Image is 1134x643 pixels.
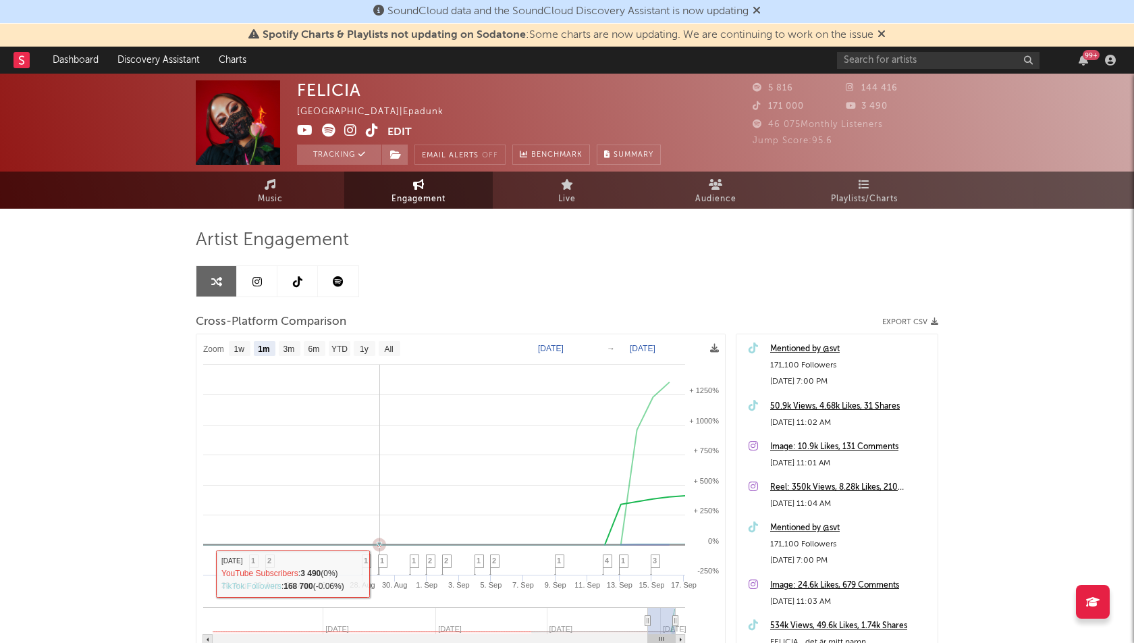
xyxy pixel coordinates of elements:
button: Tracking [297,145,381,165]
a: Reel: 350k Views, 8.28k Likes, 210 Comments [770,480,931,496]
span: SoundCloud data and the SoundCloud Discovery Assistant is now updating [387,6,749,17]
em: Off [482,152,498,159]
text: [DATE] [538,344,564,353]
a: Mentioned by @svt [770,520,931,536]
text: 1. Sep [416,581,437,589]
button: Email AlertsOff [414,145,506,165]
span: 1 [412,557,416,565]
text: 20. Aug [221,581,246,589]
a: Image: 10.9k Likes, 131 Comments [770,439,931,455]
a: Image: 24.6k Likes, 679 Comments [770,577,931,594]
span: Audience [695,191,736,207]
text: 1m [258,344,269,354]
div: [DATE] 7:00 PM [770,374,931,390]
span: 1 [477,557,481,565]
span: 144 416 [846,84,898,93]
text: + 250% [693,507,719,515]
span: 2 [444,557,448,565]
span: Spotify Charts & Playlists not updating on Sodatone [263,30,526,41]
span: 3 [653,557,657,565]
span: 1 [557,557,561,565]
div: 171,100 Followers [770,536,931,552]
span: 2 [267,557,271,565]
a: Live [493,172,641,209]
text: Zoom [203,344,224,354]
span: Dismiss [753,6,761,17]
div: 99 + [1083,50,1100,60]
text: [DATE] [630,344,655,353]
text: 9. Sep [545,581,566,589]
text: + 1250% [689,386,719,394]
span: 171 000 [753,102,804,111]
a: Mentioned by @svt [770,341,931,357]
span: 3 490 [846,102,888,111]
text: 13. Sep [607,581,632,589]
span: Summary [614,151,653,159]
text: 28. Aug [350,581,375,589]
span: Live [558,191,576,207]
text: 6m [308,344,320,354]
text: 24. Aug [286,581,310,589]
text: 7. Sep [512,581,534,589]
div: [DATE] 11:04 AM [770,496,931,512]
span: Jump Score: 95.6 [753,136,832,145]
span: 2 [428,557,432,565]
span: Dismiss [878,30,886,41]
text: 26. Aug [318,581,343,589]
text: 3m [283,344,295,354]
a: 534k Views, 49.6k Likes, 1.74k Shares [770,618,931,634]
span: 1 [380,557,384,565]
span: Music [258,191,283,207]
span: Playlists/Charts [831,191,898,207]
text: 15. Sep [639,581,664,589]
a: Engagement [344,172,493,209]
text: + 750% [693,446,719,455]
div: 171,100 Followers [770,357,931,374]
div: [DATE] 7:00 PM [770,552,931,569]
text: 5. Sep [481,581,502,589]
text: YTD [331,344,348,354]
a: Discovery Assistant [108,47,209,74]
a: Playlists/Charts [790,172,938,209]
a: Charts [209,47,256,74]
span: 4 [605,557,609,565]
text: All [384,344,393,354]
text: [DATE] [663,625,686,633]
text: 1w [234,344,245,354]
a: Benchmark [512,145,590,165]
text: 11. Sep [574,581,600,589]
button: 99+ [1079,55,1088,66]
text: 1y [360,344,369,354]
button: Export CSV [882,318,938,326]
span: Engagement [391,191,446,207]
div: [GEOGRAPHIC_DATA] | Epadunk [297,104,459,120]
span: 2 [492,557,496,565]
span: 5 816 [753,84,793,93]
input: Search for artists [837,52,1039,69]
span: 1 [251,557,255,565]
a: 50.9k Views, 4.68k Likes, 31 Shares [770,398,931,415]
button: Summary [597,145,661,165]
span: 1 [364,557,368,565]
button: Edit [387,124,412,140]
div: [DATE] 11:02 AM [770,415,931,431]
text: 22. Aug [254,581,279,589]
span: Benchmark [531,147,583,163]
span: 1 [621,557,625,565]
text: → [607,344,615,353]
div: [DATE] 11:03 AM [770,594,931,610]
text: -250% [697,567,719,575]
span: : Some charts are now updating. We are continuing to work on the issue [263,30,873,41]
text: 3. Sep [448,581,470,589]
a: Dashboard [43,47,108,74]
a: Audience [641,172,790,209]
a: Music [196,172,344,209]
text: 17. Sep [671,581,697,589]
